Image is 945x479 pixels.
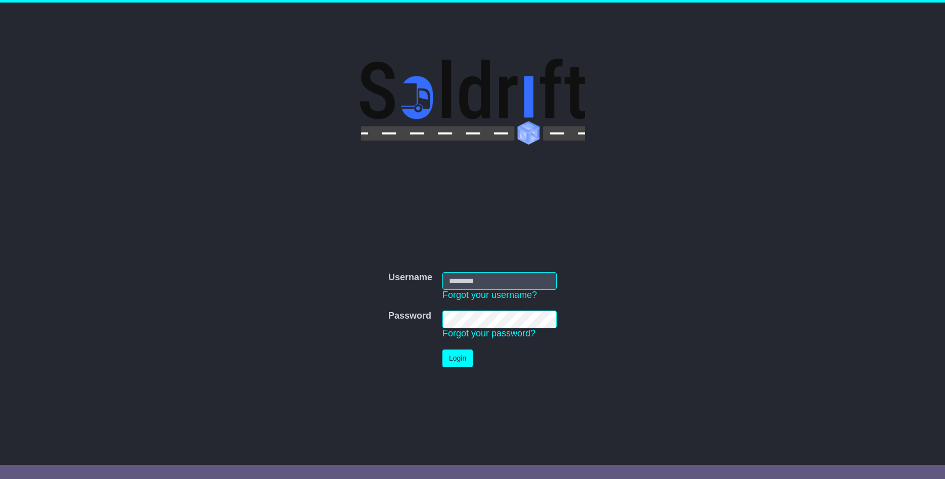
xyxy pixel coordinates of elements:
button: Login [442,350,473,367]
img: Soldrift Pty Ltd [360,59,585,145]
a: Forgot your password? [442,328,535,338]
a: Forgot your username? [442,290,537,300]
label: Username [388,272,432,283]
label: Password [388,311,431,322]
